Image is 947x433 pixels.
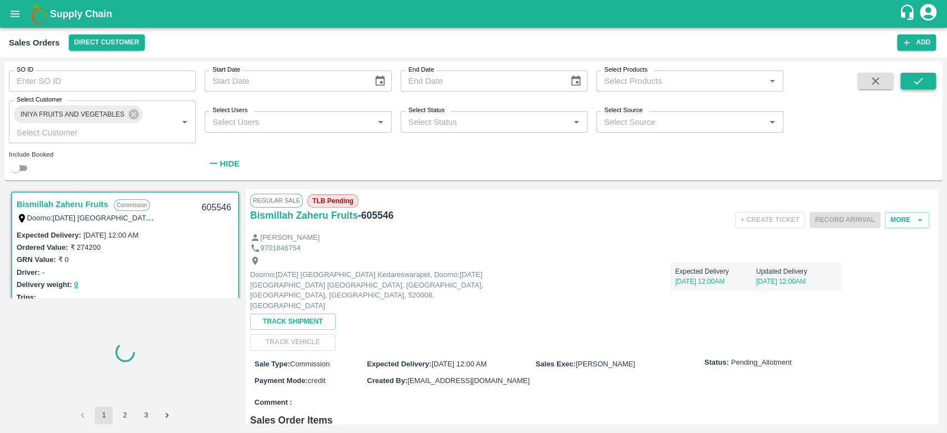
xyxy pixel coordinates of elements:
[17,231,81,239] label: Expected Delivery :
[600,114,762,129] input: Select Source
[70,243,100,251] label: ₹ 274200
[899,4,918,24] div: customer-support
[565,71,586,92] button: Choose date
[17,280,72,289] label: Delivery weight:
[885,212,929,228] button: More
[50,8,112,19] b: Supply Chain
[408,66,434,74] label: End Date
[14,105,143,123] div: INIYA FRUITS AND VEGETABLES
[17,243,68,251] label: Ordered Value:
[918,2,938,26] div: account of current user
[14,109,131,120] span: INIYA FRUITS AND VEGETABLES
[675,266,756,276] p: Expected Delivery
[260,233,320,243] p: [PERSON_NAME]
[12,125,160,139] input: Select Customer
[404,114,566,129] input: Select Status
[897,34,936,51] button: Add
[255,360,290,368] label: Sale Type :
[367,360,431,368] label: Expected Delivery :
[705,358,729,368] label: Status:
[212,66,240,74] label: Start Date
[116,406,134,424] button: Go to page 2
[58,255,69,264] label: ₹ 0
[250,412,934,428] h6: Sales Order Items
[367,376,407,385] label: Created By :
[9,149,196,159] div: Include Booked
[83,231,138,239] label: [DATE] 12:00 AM
[569,115,584,129] button: Open
[536,360,576,368] label: Sales Exec :
[250,194,303,207] span: Regular Sale
[250,314,336,330] button: Track Shipment
[731,358,792,368] span: Pending_Allotment
[756,276,837,286] p: [DATE] 12:00AM
[205,71,365,92] input: Start Date
[220,159,239,168] strong: Hide
[208,114,370,129] input: Select Users
[9,71,196,92] input: Enter SO ID
[604,106,642,115] label: Select Source
[178,115,192,129] button: Open
[307,194,358,208] span: TLB Pending
[17,66,33,74] label: SO ID
[137,406,155,424] button: Go to page 3
[2,1,28,27] button: open drawer
[28,3,50,25] img: logo
[408,106,445,115] label: Select Status
[407,376,529,385] span: [EMAIL_ADDRESS][DOMAIN_NAME]
[205,154,242,173] button: Hide
[72,406,178,424] nav: pagination navigation
[290,360,330,368] span: Commission
[756,266,837,276] p: Updated Delivery
[401,71,561,92] input: End Date
[604,66,647,74] label: Select Products
[250,270,500,311] p: Doorno:[DATE] [GEOGRAPHIC_DATA] Kedareswarapet, Doorno:[DATE] [GEOGRAPHIC_DATA] [GEOGRAPHIC_DATA]...
[195,195,237,221] div: 605546
[158,406,176,424] button: Go to next page
[17,95,62,104] label: Select Customer
[114,199,150,211] p: Commission
[17,268,40,276] label: Driver:
[765,74,779,88] button: Open
[432,360,487,368] span: [DATE] 12:00 AM
[809,215,880,224] span: Please dispatch the trip before ending
[9,36,60,50] div: Sales Orders
[250,208,358,223] a: Bismillah Zaheru Fruits
[255,376,308,385] label: Payment Mode :
[42,268,44,276] label: -
[675,276,756,286] p: [DATE] 12:00AM
[576,360,635,368] span: [PERSON_NAME]
[74,279,78,291] button: 0
[358,208,393,223] h6: - 605546
[600,74,762,88] input: Select Products
[369,71,391,92] button: Choose date
[373,115,388,129] button: Open
[50,6,899,22] a: Supply Chain
[17,293,36,301] label: Trips:
[17,255,56,264] label: GRN Value:
[308,376,326,385] span: credit
[95,406,113,424] button: page 1
[212,106,247,115] label: Select Users
[27,213,758,222] label: Doorno:[DATE] [GEOGRAPHIC_DATA] Kedareswarapet, Doorno:[DATE] [GEOGRAPHIC_DATA] [GEOGRAPHIC_DATA]...
[765,115,779,129] button: Open
[69,34,145,51] button: Select DC
[260,243,300,254] p: 9701846754
[255,397,292,408] label: Comment :
[17,197,108,212] a: Bismillah Zaheru Fruits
